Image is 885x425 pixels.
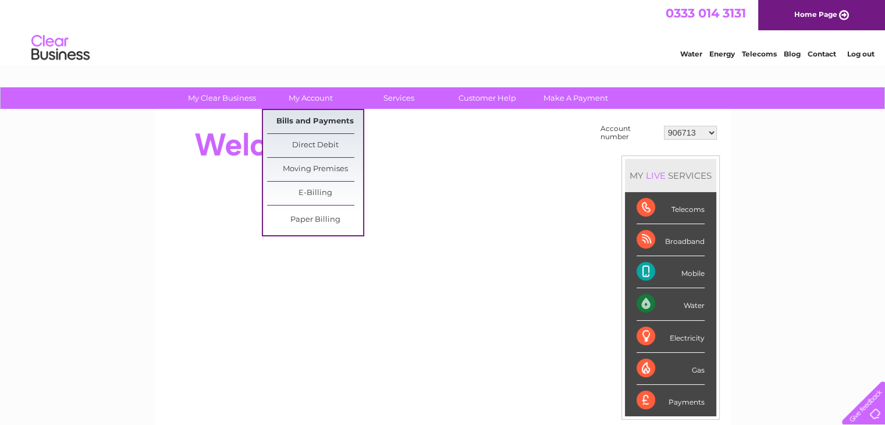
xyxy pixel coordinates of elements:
div: Payments [637,385,705,416]
div: Gas [637,353,705,385]
a: Direct Debit [267,134,363,157]
a: 0333 014 3131 [666,6,746,20]
div: Water [637,288,705,320]
a: My Account [262,87,358,109]
div: Electricity [637,321,705,353]
div: Broadband [637,224,705,256]
a: Contact [808,49,836,58]
a: Bills and Payments [267,110,363,133]
a: Blog [784,49,801,58]
a: Services [351,87,447,109]
a: Water [680,49,702,58]
a: Telecoms [742,49,777,58]
div: Mobile [637,256,705,288]
a: Make A Payment [528,87,624,109]
td: Account number [598,122,661,144]
a: Log out [847,49,874,58]
a: E-Billing [267,182,363,205]
a: Paper Billing [267,208,363,232]
img: logo.png [31,30,90,66]
div: Clear Business is a trading name of Verastar Limited (registered in [GEOGRAPHIC_DATA] No. 3667643... [168,6,718,56]
a: Moving Premises [267,158,363,181]
div: Telecoms [637,192,705,224]
a: My Clear Business [174,87,270,109]
div: MY SERVICES [625,159,716,192]
a: Customer Help [439,87,535,109]
div: LIVE [644,170,668,181]
a: Energy [709,49,735,58]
